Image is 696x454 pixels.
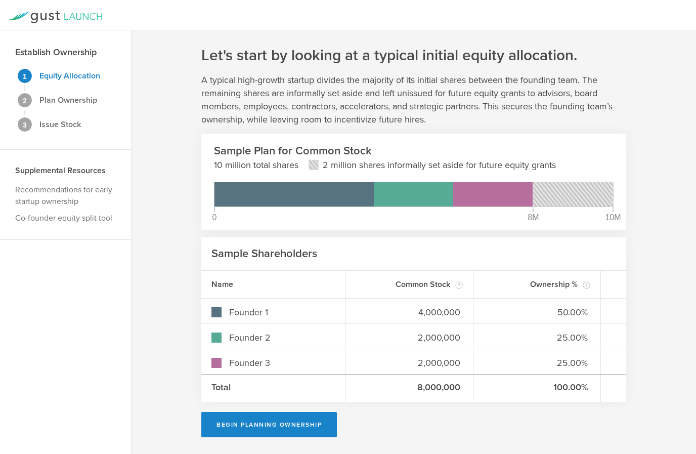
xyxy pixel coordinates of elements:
[214,144,614,158] h2: Sample Plan for Common Stock
[473,375,601,402] div: 100.00%
[214,158,298,172] p: 10 million total shares
[227,332,335,344] input: Enter co-owner name
[39,71,100,81] strong: Equity Allocation
[605,214,621,222] div: 10M
[23,73,27,80] span: 1
[473,271,601,298] div: Ownership %
[345,271,473,298] div: Common Stock
[15,46,97,59] h3: Establish Ownership
[15,213,112,223] a: Co-founder equity split tool
[15,166,106,176] strong: Supplemental Resources
[356,332,463,344] input: Enter # of shares
[201,46,577,66] h1: Let's start by looking at a typical initial equity allocation.
[23,121,27,129] span: 3
[323,158,556,172] p: 2 million shares informally set aside for future equity grants
[356,357,463,369] input: Enter # of shares
[23,97,27,104] span: 2
[39,95,97,105] strong: Plan Ownership
[201,271,345,298] div: Name
[201,73,626,126] p: A typical high-growth startup divides the majority of its initial shares between the founding tea...
[212,214,217,222] div: 0
[201,375,345,402] div: Total
[227,357,335,369] input: Enter co-owner name
[345,375,473,402] div: 8,000,000
[39,119,81,130] strong: Issue Stock
[201,412,337,437] button: Begin Planning Ownership
[356,306,463,319] input: Enter # of shares
[227,306,335,319] input: Enter co-owner name
[15,185,112,207] a: Recommendations for early startup ownership
[211,246,317,261] h2: Sample Shareholders
[528,214,539,222] div: 8M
